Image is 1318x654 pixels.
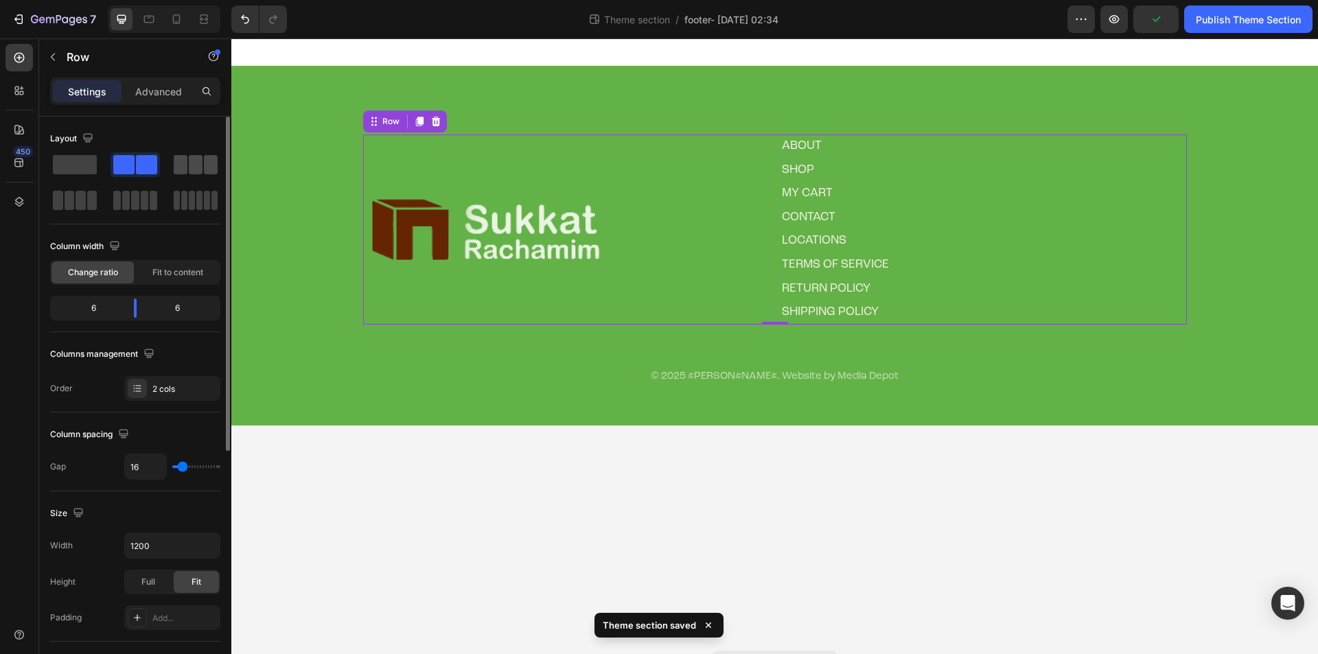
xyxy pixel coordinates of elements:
p: Advanced [135,84,182,99]
a: CONTACT [551,173,604,185]
p: Settings [68,84,106,99]
div: Columns management [50,345,157,364]
span: / [675,12,679,27]
button: Publish Theme Section [1184,5,1313,33]
div: Column spacing [50,425,132,444]
p: © 2025 [PERSON_NAME]. Website by Media Depot [144,329,943,347]
div: Row [148,77,171,89]
div: 6 [53,299,123,318]
input: Auto [125,533,220,558]
p: Theme section saved [603,618,696,632]
div: 2 cols [152,383,217,395]
a: Locations [551,196,615,208]
div: Order [50,382,73,395]
span: Full [141,576,155,588]
div: Width [50,539,73,552]
div: Layout [50,130,96,148]
div: Column width [50,237,123,256]
p: 7 [90,11,96,27]
a: Shipping Policy [551,268,647,279]
a: SHOP [551,126,583,137]
span: Theme section [601,12,673,27]
a: Terms of service [551,220,658,232]
div: Gap [50,460,66,473]
button: 7 [5,5,102,33]
div: Publish Theme Section [1196,12,1301,27]
span: Fit to content [152,266,203,279]
a: Return Policy [551,244,639,256]
div: Add... [152,612,217,624]
div: Padding [50,611,82,624]
div: Undo/Redo [231,5,287,33]
p: Row [67,49,183,65]
div: Height [50,576,76,588]
div: 6 [148,299,218,318]
div: 450 [13,146,33,157]
iframe: Design area [231,38,1318,654]
span: Change ratio [68,266,118,279]
span: Fit [192,576,201,588]
div: Open Intercom Messenger [1271,587,1304,620]
input: Auto [125,454,166,479]
a: MY CART [551,149,601,161]
a: ABOUT [551,102,590,113]
div: Size [50,504,86,523]
span: footer- [DATE] 02:34 [684,12,778,27]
